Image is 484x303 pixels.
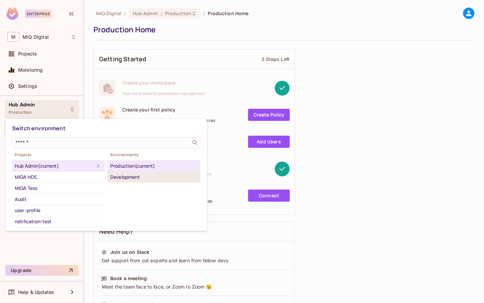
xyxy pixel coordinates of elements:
[15,162,94,170] div: Hub Admin (current)
[12,152,105,158] span: Projects
[108,152,200,158] span: Environments
[15,195,102,203] div: Audit
[110,162,198,170] div: Production (current)
[110,173,198,181] div: Development
[12,125,66,132] span: Switch environment
[15,217,102,226] div: notification-test
[15,206,102,214] div: user-profile
[15,173,102,181] div: MIQA HDE
[15,184,102,192] div: MIQA Tess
